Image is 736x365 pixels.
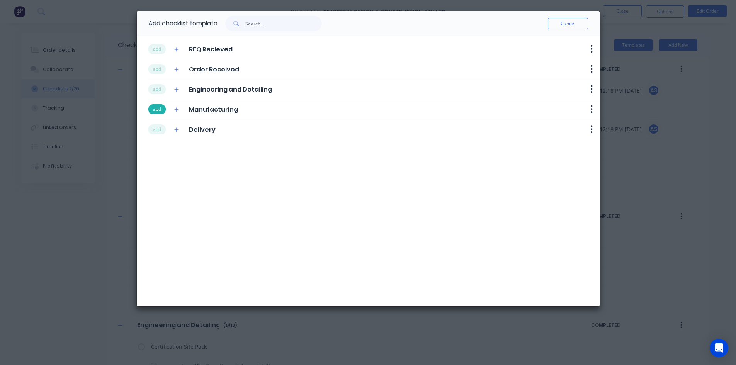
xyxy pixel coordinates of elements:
button: Cancel [548,18,588,29]
input: Search... [245,16,322,31]
span: RFQ Recieved [189,45,233,54]
button: add [148,104,166,114]
button: add [148,64,166,74]
div: Open Intercom Messenger [710,339,728,357]
button: add [148,44,166,54]
span: Manufacturing [189,105,238,114]
span: Engineering and Detailing [189,85,272,94]
span: Order Received [189,65,239,74]
span: Delivery [189,125,216,134]
button: add [148,84,166,94]
button: add [148,124,166,134]
div: Add checklist template [148,11,218,36]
